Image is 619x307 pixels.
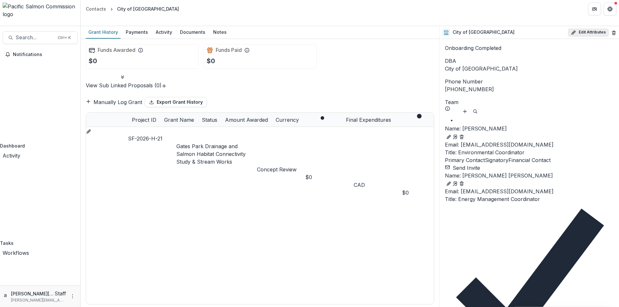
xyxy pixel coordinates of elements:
[453,133,458,139] a: Go to contact
[342,116,395,124] div: Final Expenditures
[445,125,461,132] span: Name :
[445,195,614,203] p: Energy Management Coordinator
[445,157,485,163] span: Primary Contact
[445,180,453,187] button: Edit
[198,113,221,127] div: Status
[445,188,459,195] span: Email:
[216,47,242,53] h2: Funds Paid
[117,5,179,12] div: City of [GEOGRAPHIC_DATA]
[458,180,466,187] button: Deletes
[128,135,176,142] div: SF-2026-H-21
[445,98,458,106] p: Team
[445,172,461,179] span: Name :
[11,290,54,297] p: [PERSON_NAME][EMAIL_ADDRESS][DOMAIN_NAME]
[86,27,121,37] div: Grant History
[123,26,151,39] a: Payments
[176,143,246,165] a: Gates Park Drainage and Salmon Habitat Connectivity Study & Stream Works
[56,34,72,41] div: Ctrl + K
[86,127,91,135] button: edit
[86,98,142,106] button: Manually Log Grant
[160,113,198,127] div: Grant Name
[445,149,614,156] p: Environmental Coordinator
[153,27,175,37] div: Activity
[354,181,402,189] div: CAD
[611,29,616,36] button: Delete
[568,29,609,36] button: Edit Attributes
[198,116,221,124] div: Status
[445,125,614,132] p: [PERSON_NAME]
[453,180,458,187] a: Go to contact
[211,27,229,37] div: Notes
[3,3,78,18] img: Pacific Salmon Commission logo
[445,141,459,148] span: Email:
[445,172,614,179] p: [PERSON_NAME] [PERSON_NAME]
[11,297,66,303] p: [PERSON_NAME][EMAIL_ADDRESS][DOMAIN_NAME]
[445,125,614,132] a: Name: [PERSON_NAME]
[54,290,66,297] p: Staff
[86,26,121,39] a: Grant History
[445,78,483,85] span: Phone Number
[16,34,54,41] span: Search...
[461,108,469,115] button: Add
[83,4,182,14] nav: breadcrumb
[305,173,354,181] div: $0
[160,116,198,124] div: Grant Name
[221,113,272,127] div: Amount Awarded
[272,116,303,124] div: Currency
[445,133,453,141] button: Edit
[128,116,160,124] div: Project ID
[508,157,551,163] span: Financial Contact
[98,47,135,53] h2: Funds Awarded
[445,85,614,93] div: [PHONE_NUMBER]
[342,113,395,127] div: Final Expenditures
[3,250,29,256] span: Workflows
[471,108,479,115] button: Search
[604,3,616,15] button: Get Help
[272,113,303,127] div: Currency
[485,157,508,163] span: Signatory
[445,149,457,156] span: Title :
[445,172,614,179] a: Name: [PERSON_NAME] [PERSON_NAME]
[588,3,601,15] button: Partners
[3,31,78,44] button: Search...
[86,82,162,89] p: View Sub Linked Proposals ( 0 )
[3,49,78,60] button: Notifications
[458,133,466,141] button: Deletes
[257,166,297,173] span: Concept Review
[83,4,109,14] a: Contacts
[123,27,151,37] div: Payments
[221,116,272,124] div: Amount Awarded
[3,152,20,159] span: Activity
[13,52,75,57] span: Notifications
[445,188,554,195] a: Email: [EMAIL_ADDRESS][DOMAIN_NAME]
[86,74,162,89] button: View Sub Linked Proposals (0)
[89,56,97,66] p: $0
[4,291,8,299] div: anveet@trytemelio.com
[445,45,501,51] span: Onboarding Completed
[177,27,208,37] div: Documents
[445,141,554,148] a: Email: [EMAIL_ADDRESS][DOMAIN_NAME]
[177,26,208,39] a: Documents
[162,82,167,89] button: Link Grants
[69,293,76,300] button: More
[145,97,207,107] button: Export Grant History
[445,65,614,72] div: City of [GEOGRAPHIC_DATA]
[153,26,175,39] a: Activity
[445,57,456,65] span: DBA
[402,189,450,197] div: $0
[453,30,515,35] h2: City of [GEOGRAPHIC_DATA]
[211,26,229,39] a: Notes
[86,5,106,12] div: Contacts
[445,164,480,172] button: Send Invite
[207,56,215,66] p: $0
[445,196,457,202] span: Title :
[128,113,160,127] div: Project ID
